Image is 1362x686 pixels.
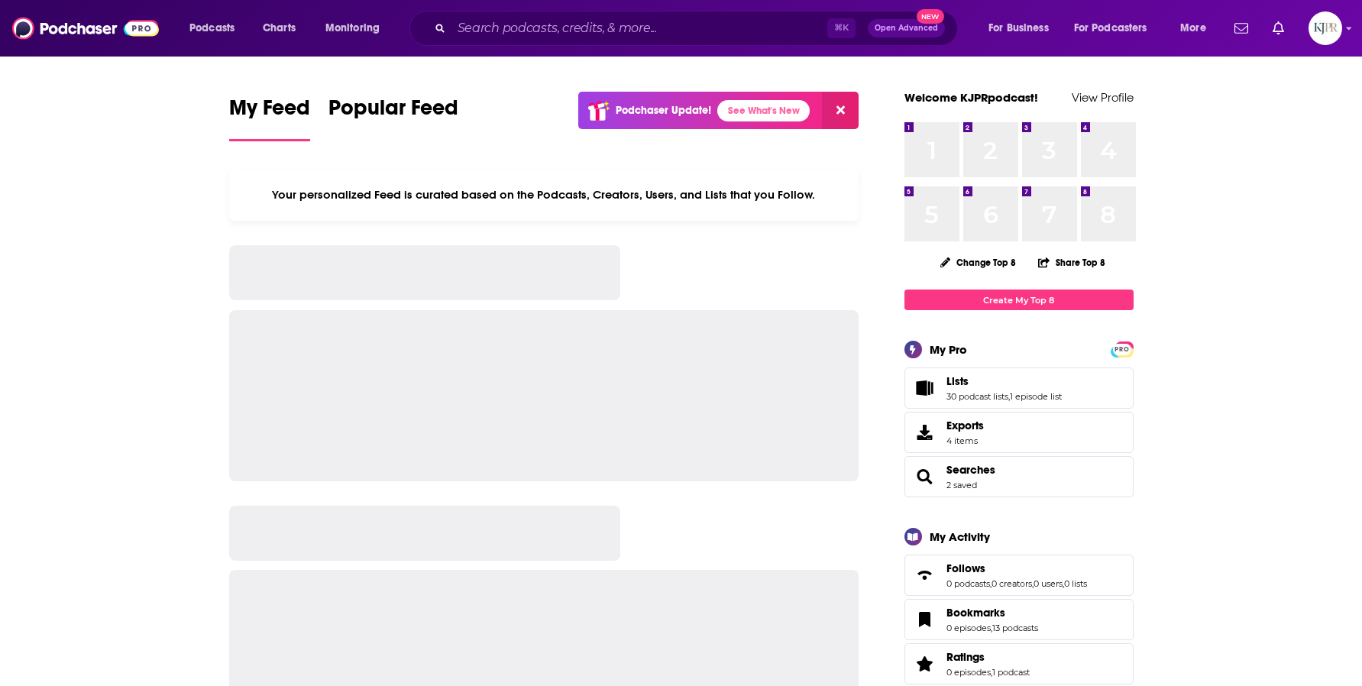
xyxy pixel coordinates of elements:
[910,377,940,399] a: Lists
[991,623,992,633] span: ,
[917,9,944,24] span: New
[992,667,1030,678] a: 1 podcast
[988,18,1049,39] span: For Business
[910,609,940,630] a: Bookmarks
[263,18,296,39] span: Charts
[904,555,1134,596] span: Follows
[946,480,977,490] a: 2 saved
[904,456,1134,497] span: Searches
[904,599,1134,640] span: Bookmarks
[229,95,310,130] span: My Feed
[1228,15,1254,41] a: Show notifications dropdown
[1180,18,1206,39] span: More
[910,653,940,675] a: Ratings
[1034,578,1063,589] a: 0 users
[946,606,1038,620] a: Bookmarks
[992,578,1032,589] a: 0 creators
[910,466,940,487] a: Searches
[1037,248,1106,277] button: Share Top 8
[946,463,995,477] a: Searches
[946,391,1008,402] a: 30 podcast lists
[904,367,1134,409] span: Lists
[946,650,985,664] span: Ratings
[904,90,1038,105] a: Welcome KJPRpodcast!
[992,623,1038,633] a: 13 podcasts
[451,16,827,40] input: Search podcasts, credits, & more...
[875,24,938,32] span: Open Advanced
[325,18,380,39] span: Monitoring
[424,11,972,46] div: Search podcasts, credits, & more...
[1010,391,1062,402] a: 1 episode list
[1113,343,1131,354] a: PRO
[1072,90,1134,105] a: View Profile
[1309,11,1342,45] span: Logged in as KJPRpodcast
[946,374,969,388] span: Lists
[946,374,1062,388] a: Lists
[904,290,1134,310] a: Create My Top 8
[1113,344,1131,355] span: PRO
[1309,11,1342,45] button: Show profile menu
[229,95,310,141] a: My Feed
[179,16,254,40] button: open menu
[946,561,1087,575] a: Follows
[1309,11,1342,45] img: User Profile
[991,667,992,678] span: ,
[990,578,992,589] span: ,
[946,419,984,432] span: Exports
[946,650,1030,664] a: Ratings
[1032,578,1034,589] span: ,
[930,529,990,544] div: My Activity
[946,561,985,575] span: Follows
[328,95,458,141] a: Popular Feed
[1064,578,1087,589] a: 0 lists
[904,643,1134,684] span: Ratings
[946,435,984,446] span: 4 items
[946,578,990,589] a: 0 podcasts
[910,565,940,586] a: Follows
[868,19,945,37] button: Open AdvancedNew
[904,412,1134,453] a: Exports
[229,169,859,221] div: Your personalized Feed is curated based on the Podcasts, Creators, Users, and Lists that you Follow.
[930,342,967,357] div: My Pro
[978,16,1068,40] button: open menu
[931,253,1026,272] button: Change Top 8
[328,95,458,130] span: Popular Feed
[946,606,1005,620] span: Bookmarks
[1008,391,1010,402] span: ,
[1074,18,1147,39] span: For Podcasters
[946,667,991,678] a: 0 episodes
[717,100,810,121] a: See What's New
[189,18,235,39] span: Podcasts
[12,14,159,43] img: Podchaser - Follow, Share and Rate Podcasts
[1170,16,1225,40] button: open menu
[253,16,305,40] a: Charts
[616,104,711,117] p: Podchaser Update!
[827,18,856,38] span: ⌘ K
[315,16,400,40] button: open menu
[1063,578,1064,589] span: ,
[910,422,940,443] span: Exports
[946,623,991,633] a: 0 episodes
[1064,16,1170,40] button: open menu
[1267,15,1290,41] a: Show notifications dropdown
